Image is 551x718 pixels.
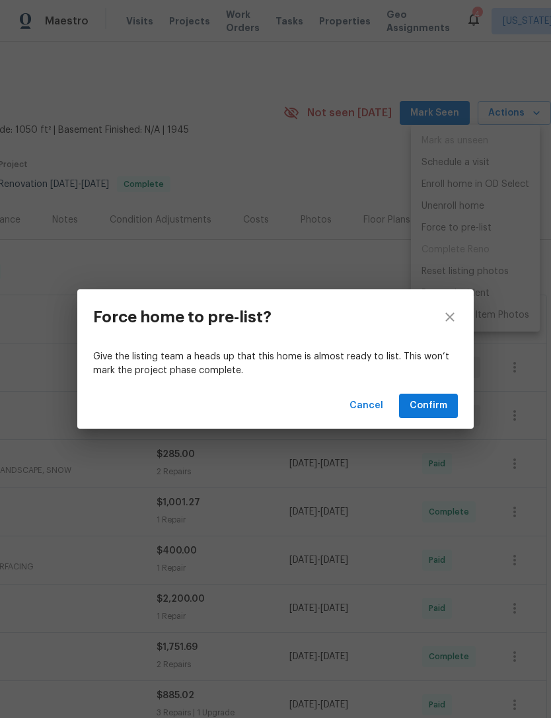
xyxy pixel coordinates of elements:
button: close [426,289,474,345]
button: Cancel [344,394,388,418]
h3: Force home to pre-list? [93,308,272,326]
span: Confirm [410,398,447,414]
button: Confirm [399,394,458,418]
p: Give the listing team a heads up that this home is almost ready to list. This won’t mark the proj... [93,350,458,378]
span: Cancel [349,398,383,414]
